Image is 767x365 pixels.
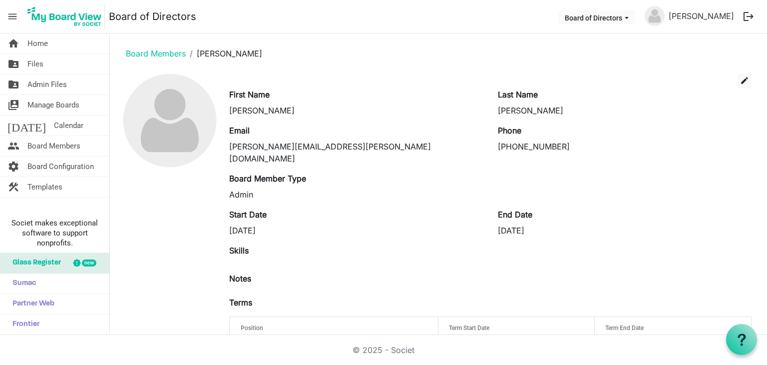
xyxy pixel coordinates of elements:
[498,88,538,100] label: Last Name
[24,4,109,29] a: My Board View Logo
[7,253,61,273] span: Glass Register
[7,33,19,53] span: home
[7,95,19,115] span: switch_account
[54,115,83,135] span: Calendar
[7,136,19,156] span: people
[738,6,759,27] button: logout
[27,33,48,53] span: Home
[7,74,19,94] span: folder_shared
[229,188,483,200] div: Admin
[229,244,249,256] label: Skills
[7,156,19,176] span: settings
[645,6,665,26] img: no-profile-picture.svg
[229,272,251,284] label: Notes
[498,224,752,236] div: [DATE]
[27,136,80,156] span: Board Members
[7,294,54,314] span: Partner Web
[229,224,483,236] div: [DATE]
[27,95,79,115] span: Manage Boards
[738,73,752,88] button: edit
[498,124,521,136] label: Phone
[27,177,62,197] span: Templates
[24,4,105,29] img: My Board View Logo
[7,273,36,293] span: Sumac
[229,208,267,220] label: Start Date
[740,76,749,85] span: edit
[7,115,46,135] span: [DATE]
[229,172,306,184] label: Board Member Type
[109,6,196,26] a: Board of Directors
[665,6,738,26] a: [PERSON_NAME]
[229,124,250,136] label: Email
[4,218,105,248] span: Societ makes exceptional software to support nonprofits.
[27,74,67,94] span: Admin Files
[498,208,532,220] label: End Date
[3,7,22,26] span: menu
[123,74,216,167] img: no-profile-picture.svg
[241,324,263,331] span: Position
[449,324,489,331] span: Term Start Date
[27,54,43,74] span: Files
[27,156,94,176] span: Board Configuration
[7,177,19,197] span: construction
[498,140,752,152] div: [PHONE_NUMBER]
[229,140,483,164] div: [PERSON_NAME][EMAIL_ADDRESS][PERSON_NAME][DOMAIN_NAME]
[498,104,752,116] div: [PERSON_NAME]
[229,104,483,116] div: [PERSON_NAME]
[126,48,186,58] a: Board Members
[353,345,414,355] a: © 2025 - Societ
[7,314,39,334] span: Frontier
[605,324,644,331] span: Term End Date
[186,47,262,59] li: [PERSON_NAME]
[229,296,252,308] label: Terms
[229,88,270,100] label: First Name
[558,10,635,24] button: Board of Directors dropdownbutton
[82,259,96,266] div: new
[7,54,19,74] span: folder_shared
